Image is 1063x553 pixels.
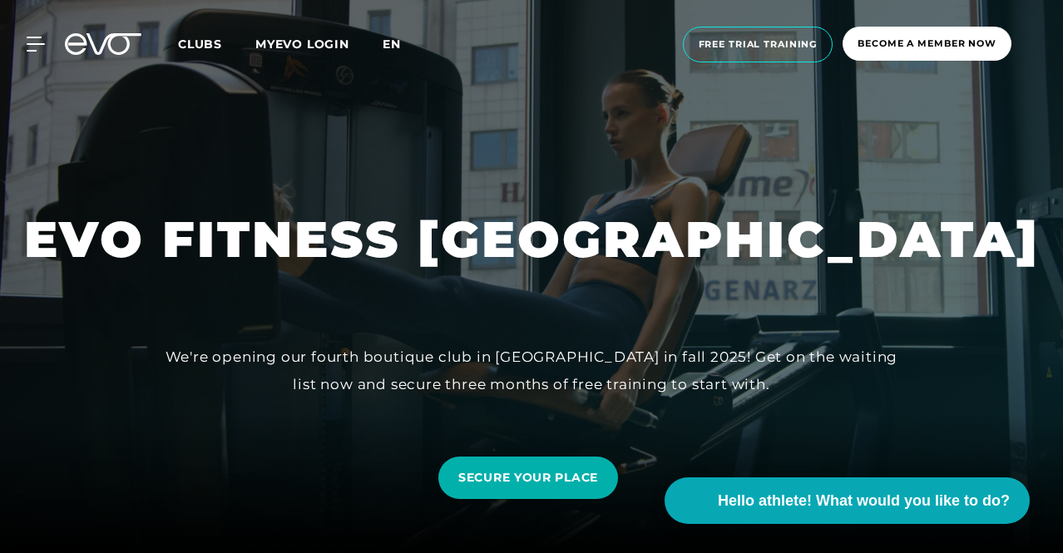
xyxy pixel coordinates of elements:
font: Free trial training [699,38,818,50]
a: Clubs [178,36,255,52]
a: Free trial training [678,27,838,62]
a: Become a member now [838,27,1016,62]
a: MYEVO LOGIN [255,37,349,52]
a: en [383,35,421,54]
font: Become a member now [858,37,996,49]
font: We're opening our fourth boutique club in [GEOGRAPHIC_DATA] in fall 2025! Get on the waiting list... [166,348,898,392]
font: SECURE YOUR PLACE [458,470,598,485]
font: Hello athlete! What would you like to do? [718,492,1010,509]
font: Clubs [178,37,222,52]
a: SECURE YOUR PLACE [438,457,618,499]
font: EVO FITNESS [GEOGRAPHIC_DATA] [24,209,1040,269]
button: Hello athlete! What would you like to do? [665,477,1030,524]
font: en [383,37,401,52]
